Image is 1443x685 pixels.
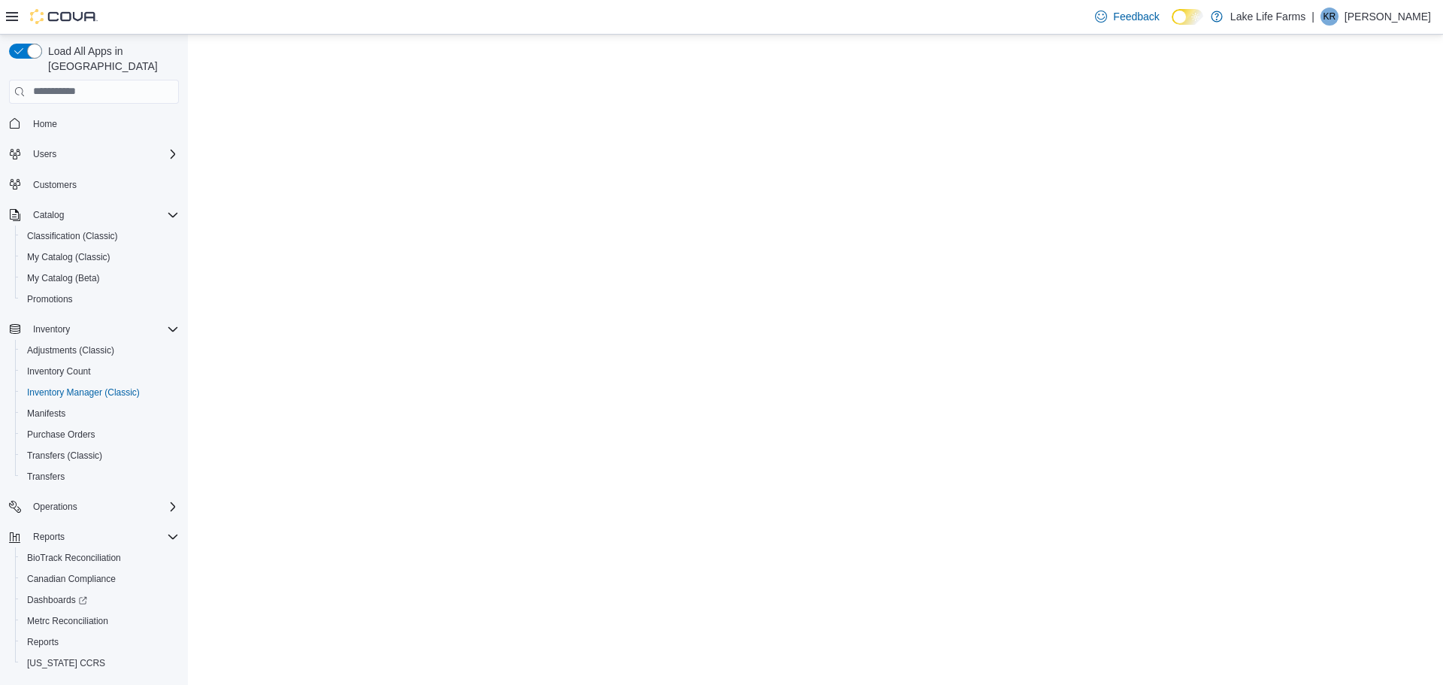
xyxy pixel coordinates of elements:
[21,468,71,486] a: Transfers
[27,471,65,483] span: Transfers
[15,268,185,289] button: My Catalog (Beta)
[15,445,185,466] button: Transfers (Classic)
[21,341,120,359] a: Adjustments (Classic)
[27,528,179,546] span: Reports
[33,531,65,543] span: Reports
[15,632,185,653] button: Reports
[15,403,185,424] button: Manifests
[21,468,179,486] span: Transfers
[27,320,76,338] button: Inventory
[15,466,185,487] button: Transfers
[21,248,179,266] span: My Catalog (Classic)
[15,382,185,403] button: Inventory Manager (Classic)
[21,654,179,672] span: Washington CCRS
[42,44,179,74] span: Load All Apps in [GEOGRAPHIC_DATA]
[27,175,179,194] span: Customers
[1113,9,1159,24] span: Feedback
[21,362,179,380] span: Inventory Count
[3,113,185,135] button: Home
[21,612,179,630] span: Metrc Reconciliation
[21,290,79,308] a: Promotions
[27,573,116,585] span: Canadian Compliance
[27,615,108,627] span: Metrc Reconciliation
[27,498,179,516] span: Operations
[33,179,77,191] span: Customers
[1324,8,1336,26] span: KR
[15,590,185,611] a: Dashboards
[1320,8,1339,26] div: Kate Rossow
[27,408,65,420] span: Manifests
[21,341,179,359] span: Adjustments (Classic)
[27,498,83,516] button: Operations
[27,594,87,606] span: Dashboards
[15,226,185,247] button: Classification (Classic)
[33,323,70,335] span: Inventory
[1172,9,1203,25] input: Dark Mode
[21,447,179,465] span: Transfers (Classic)
[21,248,116,266] a: My Catalog (Classic)
[27,552,121,564] span: BioTrack Reconciliation
[27,365,91,377] span: Inventory Count
[15,653,185,674] button: [US_STATE] CCRS
[21,612,114,630] a: Metrc Reconciliation
[27,272,100,284] span: My Catalog (Beta)
[27,230,118,242] span: Classification (Classic)
[27,429,95,441] span: Purchase Orders
[27,657,105,669] span: [US_STATE] CCRS
[21,405,71,423] a: Manifests
[1230,8,1305,26] p: Lake Life Farms
[3,319,185,340] button: Inventory
[1311,8,1314,26] p: |
[21,654,111,672] a: [US_STATE] CCRS
[21,383,179,402] span: Inventory Manager (Classic)
[33,148,56,160] span: Users
[30,9,98,24] img: Cova
[27,528,71,546] button: Reports
[15,424,185,445] button: Purchase Orders
[33,501,77,513] span: Operations
[15,568,185,590] button: Canadian Compliance
[27,636,59,648] span: Reports
[3,205,185,226] button: Catalog
[1345,8,1431,26] p: [PERSON_NAME]
[27,344,114,356] span: Adjustments (Classic)
[21,227,179,245] span: Classification (Classic)
[15,247,185,268] button: My Catalog (Classic)
[21,405,179,423] span: Manifests
[15,547,185,568] button: BioTrack Reconciliation
[21,570,122,588] a: Canadian Compliance
[21,591,93,609] a: Dashboards
[27,145,179,163] span: Users
[15,289,185,310] button: Promotions
[27,293,73,305] span: Promotions
[21,633,65,651] a: Reports
[15,361,185,382] button: Inventory Count
[21,426,179,444] span: Purchase Orders
[21,290,179,308] span: Promotions
[33,209,64,221] span: Catalog
[27,206,179,224] span: Catalog
[33,118,57,130] span: Home
[21,549,127,567] a: BioTrack Reconciliation
[27,115,63,133] a: Home
[21,447,108,465] a: Transfers (Classic)
[27,450,102,462] span: Transfers (Classic)
[3,174,185,195] button: Customers
[21,383,146,402] a: Inventory Manager (Classic)
[3,526,185,547] button: Reports
[3,496,185,517] button: Operations
[27,206,70,224] button: Catalog
[1089,2,1165,32] a: Feedback
[27,251,110,263] span: My Catalog (Classic)
[27,145,62,163] button: Users
[21,633,179,651] span: Reports
[15,340,185,361] button: Adjustments (Classic)
[21,269,106,287] a: My Catalog (Beta)
[15,611,185,632] button: Metrc Reconciliation
[3,144,185,165] button: Users
[27,114,179,133] span: Home
[21,269,179,287] span: My Catalog (Beta)
[27,320,179,338] span: Inventory
[21,549,179,567] span: BioTrack Reconciliation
